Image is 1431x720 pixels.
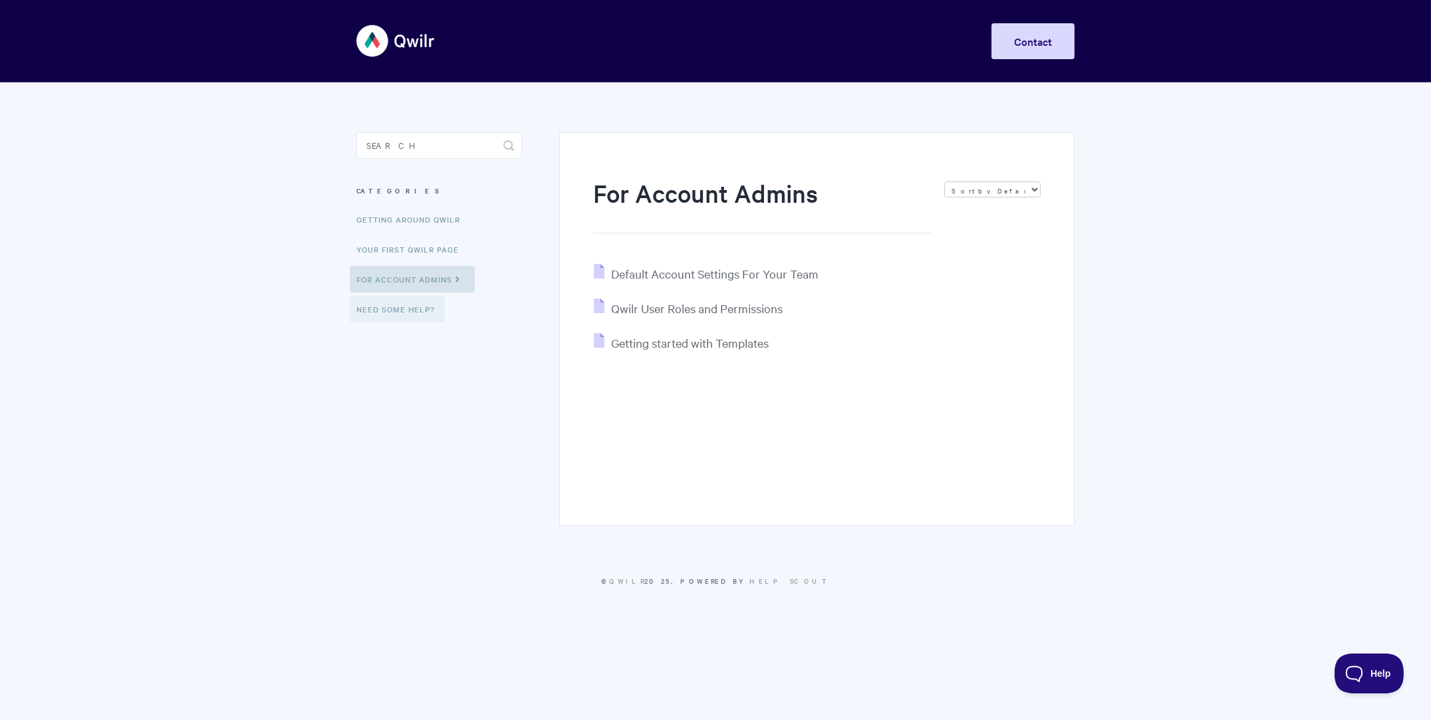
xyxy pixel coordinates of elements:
a: Qwilr [609,576,644,586]
a: Getting started with Templates [594,335,769,350]
span: Powered by [680,576,830,586]
a: Contact [991,23,1075,59]
h3: Categories [356,179,522,203]
h1: For Account Admins [593,176,931,233]
a: Getting Around Qwilr [356,206,470,233]
select: Page reloads on selection [944,181,1041,197]
a: Help Scout [749,576,830,586]
img: Qwilr Help Center [356,16,436,66]
iframe: Toggle Customer Support [1335,654,1404,693]
a: For Account Admins [350,266,475,293]
span: Qwilr User Roles and Permissions [611,300,783,316]
a: Default Account Settings For Your Team [594,266,819,281]
span: Default Account Settings For Your Team [611,266,819,281]
a: Need Some Help? [350,296,445,322]
a: Qwilr User Roles and Permissions [594,300,783,316]
span: Getting started with Templates [611,335,769,350]
input: Search [356,132,522,159]
p: © 2025. [356,575,1075,587]
a: Your First Qwilr Page [356,236,469,263]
